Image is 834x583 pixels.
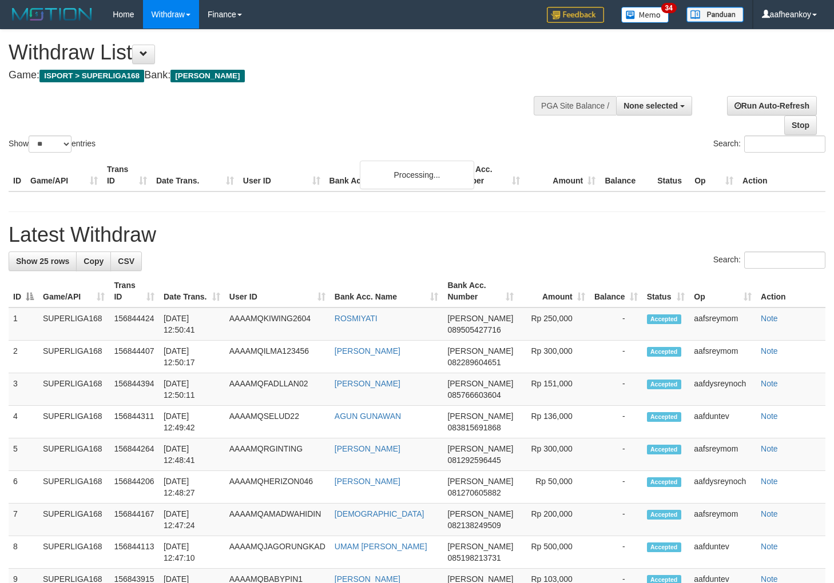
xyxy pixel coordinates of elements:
span: [PERSON_NAME] [447,379,513,388]
td: [DATE] 12:49:42 [159,406,225,438]
td: 156844424 [109,308,159,341]
span: Accepted [647,314,681,324]
th: Bank Acc. Number: activate to sort column ascending [443,275,518,308]
a: Stop [784,115,817,135]
td: SUPERLIGA168 [38,504,109,536]
td: [DATE] 12:48:41 [159,438,225,471]
td: Rp 151,000 [518,373,590,406]
span: Accepted [647,445,681,454]
td: - [590,504,642,536]
td: Rp 136,000 [518,406,590,438]
span: ISPORT > SUPERLIGA168 [39,70,144,82]
td: - [590,406,642,438]
span: [PERSON_NAME] [447,509,513,518]
a: UMAM [PERSON_NAME] [335,542,427,551]
td: aafsreymom [689,308,756,341]
a: Run Auto-Refresh [727,96,817,115]
th: Status [653,159,690,191]
a: Note [761,346,778,356]
h4: Game: Bank: [9,70,545,81]
div: Processing... [360,161,474,189]
td: Rp 250,000 [518,308,590,341]
th: Status: activate to sort column ascending [642,275,690,308]
th: User ID [239,159,325,191]
td: [DATE] 12:47:24 [159,504,225,536]
th: Trans ID: activate to sort column ascending [109,275,159,308]
label: Search: [713,135,825,153]
td: AAAAMQRGINTING [225,438,330,471]
td: 156844167 [109,504,159,536]
input: Search: [744,135,825,153]
span: Accepted [647,477,681,487]
div: PGA Site Balance / [534,96,616,115]
td: AAAAMQJAGORUNGKAD [225,536,330,569]
span: Copy 085766603604 to clipboard [447,390,501,400]
td: 156844407 [109,341,159,373]
a: Note [761,477,778,486]
td: [DATE] 12:50:11 [159,373,225,406]
th: Balance: activate to sort column ascending [590,275,642,308]
td: SUPERLIGA168 [38,308,109,341]
td: AAAAMQILMA123456 [225,341,330,373]
td: 156844394 [109,373,159,406]
a: Copy [76,251,111,271]
span: [PERSON_NAME] [170,70,244,82]
span: Accepted [647,542,681,552]
td: - [590,438,642,471]
a: Note [761,542,778,551]
span: CSV [118,257,134,266]
a: Note [761,444,778,453]
td: [DATE] 12:47:10 [159,536,225,569]
input: Search: [744,251,825,269]
span: [PERSON_NAME] [447,314,513,323]
th: User ID: activate to sort column ascending [225,275,330,308]
th: Bank Acc. Name: activate to sort column ascending [330,275,443,308]
td: Rp 200,000 [518,504,590,536]
th: Op: activate to sort column ascending [689,275,756,308]
a: Show 25 rows [9,251,77,271]
td: aafdysreynoch [689,373,756,406]
span: [PERSON_NAME] [447,346,513,356]
a: [PERSON_NAME] [335,379,400,388]
td: 1 [9,308,38,341]
th: Action [738,159,825,191]
td: SUPERLIGA168 [38,341,109,373]
td: Rp 300,000 [518,438,590,471]
th: Action [756,275,825,308]
th: ID: activate to sort column descending [9,275,38,308]
th: Amount [525,159,600,191]
td: AAAAMQSELUD22 [225,406,330,438]
td: - [590,373,642,406]
a: [PERSON_NAME] [335,346,400,356]
td: - [590,536,642,569]
td: 2 [9,341,38,373]
th: Op [690,159,738,191]
td: 8 [9,536,38,569]
th: Amount: activate to sort column ascending [518,275,590,308]
span: Copy 081292596445 to clipboard [447,456,501,465]
th: ID [9,159,26,191]
span: Copy 082138249509 to clipboard [447,521,501,530]
td: SUPERLIGA168 [38,373,109,406]
th: Bank Acc. Number [449,159,525,191]
img: panduan.png [686,7,744,22]
td: AAAAMQKIWING2604 [225,308,330,341]
span: Show 25 rows [16,257,69,266]
td: AAAAMQFADLLAN02 [225,373,330,406]
th: Balance [600,159,653,191]
td: SUPERLIGA168 [38,406,109,438]
span: [PERSON_NAME] [447,477,513,486]
td: - [590,308,642,341]
td: aafduntev [689,406,756,438]
a: CSV [110,251,142,271]
a: [DEMOGRAPHIC_DATA] [335,509,424,518]
th: Date Trans. [152,159,239,191]
td: SUPERLIGA168 [38,438,109,471]
a: Note [761,412,778,421]
td: aafdysreynoch [689,471,756,504]
th: Game/API: activate to sort column ascending [38,275,109,308]
a: AGUN GUNAWAN [335,412,401,421]
a: [PERSON_NAME] [335,444,400,453]
span: Copy 082289604651 to clipboard [447,358,501,367]
span: 34 [661,3,677,13]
